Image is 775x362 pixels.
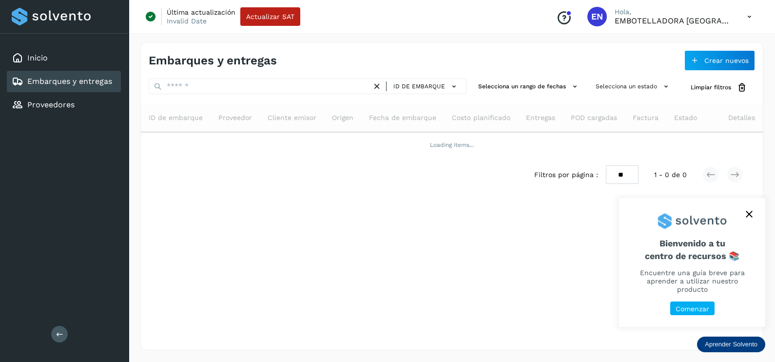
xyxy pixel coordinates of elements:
[674,113,697,123] span: Estado
[167,17,207,25] p: Invalid Date
[393,82,445,91] span: ID de embarque
[742,207,756,221] button: close,
[615,16,732,25] p: EMBOTELLADORA NIAGARA DE MEXICO
[619,198,765,327] div: Aprender Solvento
[697,337,765,352] div: Aprender Solvento
[534,170,598,180] span: Filtros por página :
[654,170,687,180] span: 1 - 0 de 0
[268,113,316,123] span: Cliente emisor
[631,269,754,293] p: Encuentre una guía breve para aprender a utilizar nuestro producto
[452,113,510,123] span: Costo planificado
[728,113,755,123] span: Detalles
[7,71,121,92] div: Embarques y entregas
[149,54,277,68] h4: Embarques y entregas
[631,251,754,261] p: centro de recursos 📚
[670,302,715,316] button: Comenzar
[704,57,749,64] span: Crear nuevos
[631,238,754,261] span: Bienvenido a tu
[149,113,203,123] span: ID de embarque
[27,100,75,109] a: Proveedores
[167,8,235,17] p: Última actualización
[633,113,659,123] span: Factura
[27,53,48,62] a: Inicio
[27,77,112,86] a: Embarques y entregas
[7,47,121,69] div: Inicio
[705,341,757,348] p: Aprender Solvento
[390,80,462,94] button: ID de embarque
[615,8,732,16] p: Hola,
[676,305,709,313] p: Comenzar
[691,83,731,92] span: Limpiar filtros
[218,113,252,123] span: Proveedor
[7,94,121,116] div: Proveedores
[683,79,755,97] button: Limpiar filtros
[571,113,617,123] span: POD cargadas
[240,7,300,26] button: Actualizar SAT
[526,113,555,123] span: Entregas
[369,113,436,123] span: Fecha de embarque
[246,13,294,20] span: Actualizar SAT
[684,50,755,71] button: Crear nuevos
[474,79,584,95] button: Selecciona un rango de fechas
[141,132,763,158] td: Loading items...
[332,113,353,123] span: Origen
[592,79,675,95] button: Selecciona un estado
